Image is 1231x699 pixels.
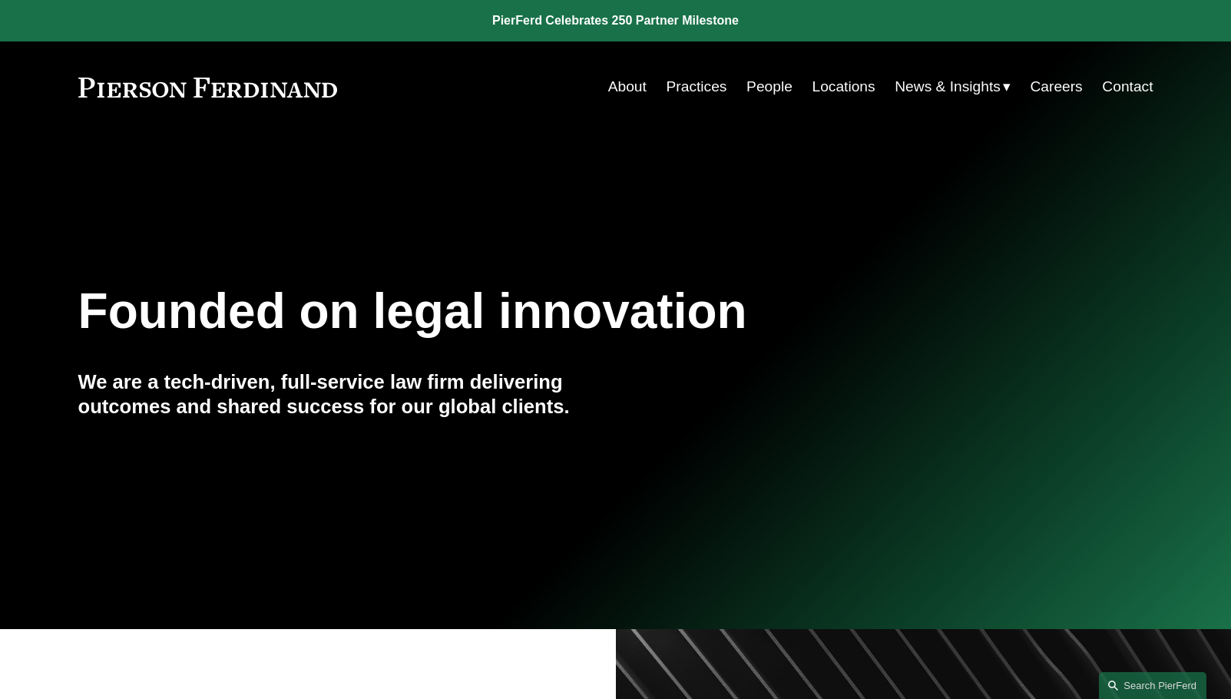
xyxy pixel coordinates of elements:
a: Practices [667,72,727,101]
a: Careers [1030,72,1082,101]
a: About [608,72,647,101]
a: Contact [1102,72,1153,101]
h1: Founded on legal innovation [78,283,975,340]
span: News & Insights [895,74,1001,101]
a: Locations [812,72,875,101]
h4: We are a tech-driven, full-service law firm delivering outcomes and shared success for our global... [78,369,616,419]
a: folder dropdown [895,72,1011,101]
a: Search this site [1099,672,1206,699]
a: People [746,72,793,101]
